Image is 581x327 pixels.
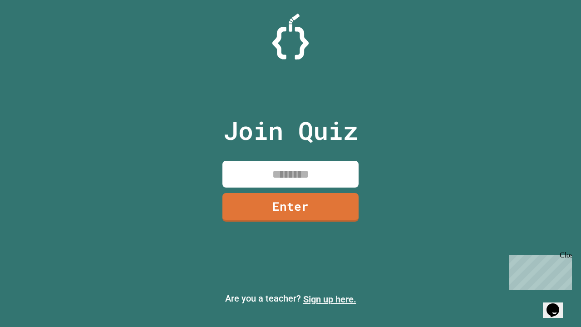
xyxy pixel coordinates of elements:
p: Are you a teacher? [7,292,574,306]
iframe: chat widget [506,251,572,290]
a: Sign up here. [303,294,356,305]
img: Logo.svg [272,14,309,59]
p: Join Quiz [223,112,358,149]
div: Chat with us now!Close [4,4,63,58]
a: Enter [222,193,359,222]
iframe: chat widget [543,291,572,318]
